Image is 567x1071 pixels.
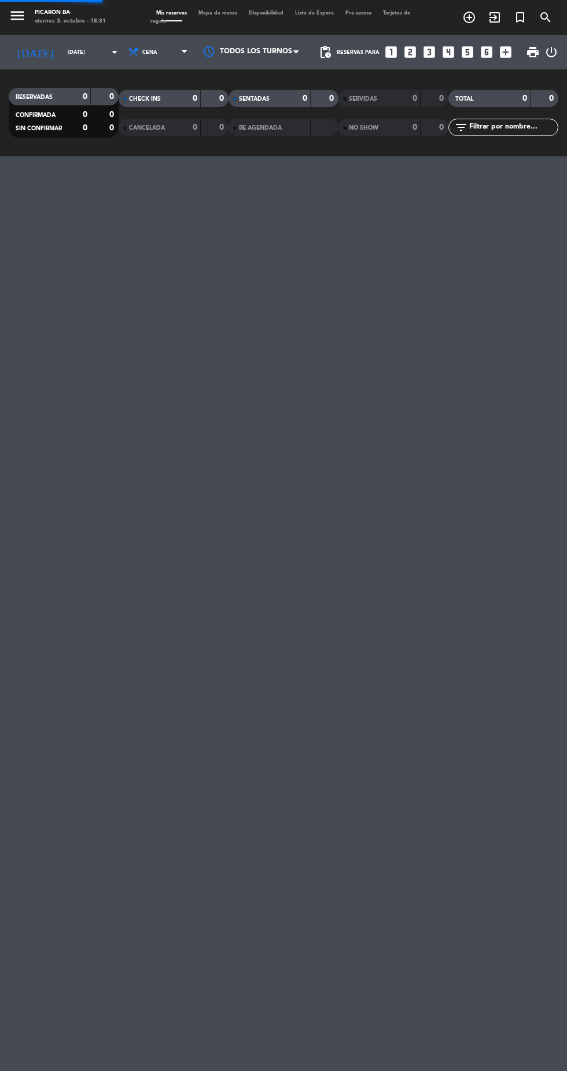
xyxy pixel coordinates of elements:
[83,93,87,101] strong: 0
[526,45,540,59] span: print
[439,94,446,102] strong: 0
[193,94,197,102] strong: 0
[16,126,62,131] span: SIN CONFIRMAR
[289,10,340,16] span: Lista de Espera
[303,94,307,102] strong: 0
[219,94,226,102] strong: 0
[239,96,270,102] span: SENTADAS
[109,124,116,132] strong: 0
[150,10,193,16] span: Mis reservas
[239,125,282,131] span: RE AGENDADA
[413,94,417,102] strong: 0
[83,111,87,119] strong: 0
[498,45,513,60] i: add_box
[318,45,332,59] span: pending_actions
[439,123,446,131] strong: 0
[109,93,116,101] strong: 0
[454,120,468,134] i: filter_list
[349,96,377,102] span: SERVIDAS
[129,125,165,131] span: CANCELADA
[35,17,106,26] div: viernes 3. octubre - 18:31
[16,112,56,118] span: CONFIRMADA
[513,10,527,24] i: turned_in_not
[544,35,558,69] div: LOG OUT
[9,7,26,27] button: menu
[16,94,53,100] span: RESERVADAS
[35,9,106,17] div: Picaron BA
[9,7,26,24] i: menu
[544,45,558,59] i: power_settings_new
[462,10,476,24] i: add_circle_outline
[193,10,243,16] span: Mapa de mesas
[468,121,558,134] input: Filtrar por nombre...
[522,94,527,102] strong: 0
[349,125,378,131] span: NO SHOW
[422,45,437,60] i: looks_3
[219,123,226,131] strong: 0
[108,45,122,59] i: arrow_drop_down
[129,96,161,102] span: CHECK INS
[329,94,336,102] strong: 0
[403,45,418,60] i: looks_two
[539,10,553,24] i: search
[488,10,502,24] i: exit_to_app
[193,123,197,131] strong: 0
[441,45,456,60] i: looks_4
[384,45,399,60] i: looks_one
[83,124,87,132] strong: 0
[479,45,494,60] i: looks_6
[413,123,417,131] strong: 0
[337,49,380,56] span: Reservas para
[549,94,556,102] strong: 0
[340,10,377,16] span: Pre-acceso
[109,111,116,119] strong: 0
[455,96,473,102] span: TOTAL
[142,49,157,56] span: Cena
[243,10,289,16] span: Disponibilidad
[9,41,62,64] i: [DATE]
[460,45,475,60] i: looks_5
